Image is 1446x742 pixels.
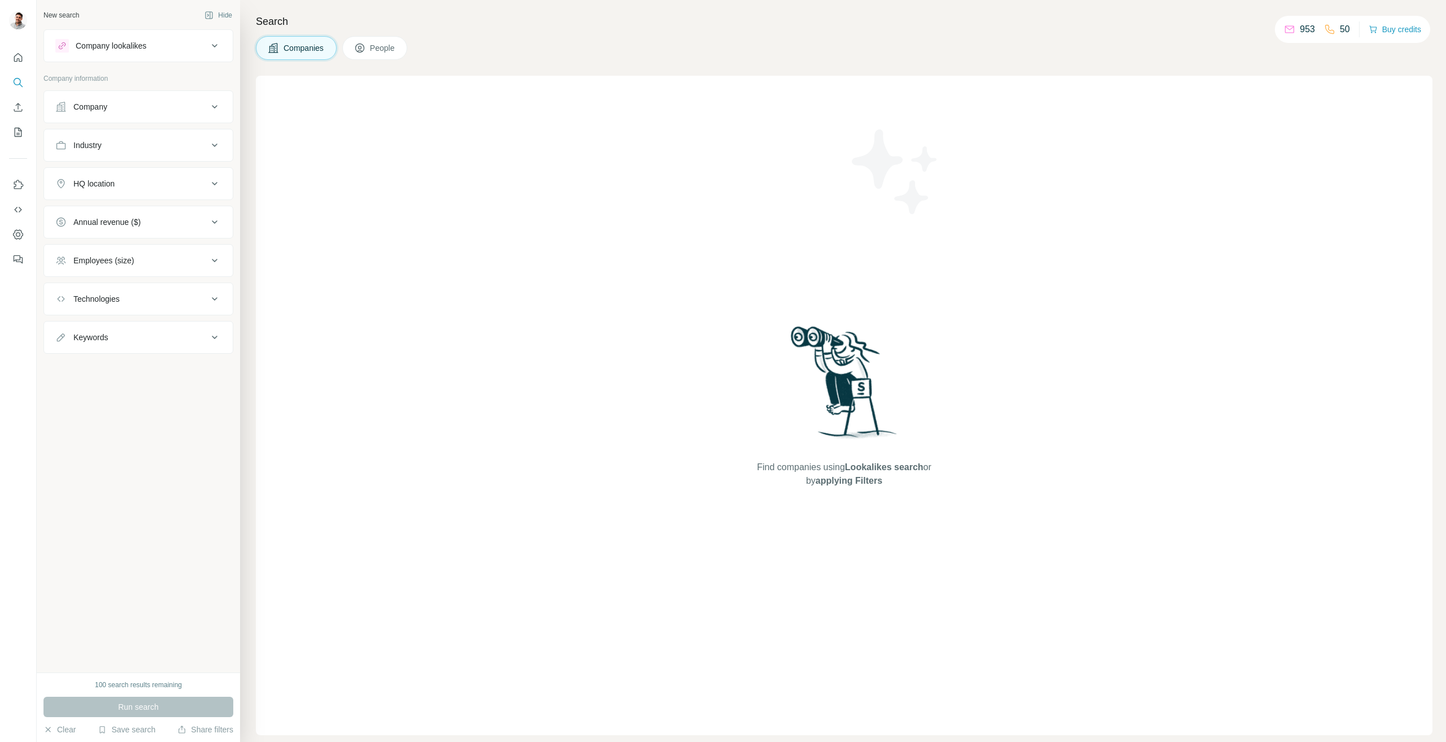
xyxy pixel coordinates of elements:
[9,249,27,270] button: Feedback
[73,178,115,189] div: HQ location
[9,199,27,220] button: Use Surfe API
[44,32,233,59] button: Company lookalikes
[9,11,27,29] img: Avatar
[43,10,79,20] div: New search
[73,332,108,343] div: Keywords
[73,140,102,151] div: Industry
[44,132,233,159] button: Industry
[1340,23,1350,36] p: 50
[44,285,233,313] button: Technologies
[43,73,233,84] p: Company information
[76,40,146,51] div: Company lookalikes
[844,121,946,223] img: Surfe Illustration - Stars
[9,72,27,93] button: Search
[44,93,233,120] button: Company
[44,247,233,274] button: Employees (size)
[73,216,141,228] div: Annual revenue ($)
[177,724,233,735] button: Share filters
[9,175,27,195] button: Use Surfe on LinkedIn
[73,255,134,266] div: Employees (size)
[9,97,27,118] button: Enrich CSV
[43,724,76,735] button: Clear
[256,14,1432,29] h4: Search
[1300,23,1315,36] p: 953
[370,42,396,54] span: People
[44,324,233,351] button: Keywords
[9,224,27,245] button: Dashboard
[44,209,233,236] button: Annual revenue ($)
[98,724,155,735] button: Save search
[786,323,903,449] img: Surfe Illustration - Woman searching with binoculars
[95,680,182,690] div: 100 search results remaining
[816,476,882,485] span: applying Filters
[284,42,325,54] span: Companies
[197,7,240,24] button: Hide
[9,47,27,68] button: Quick start
[845,462,924,472] span: Lookalikes search
[1369,21,1421,37] button: Buy credits
[754,461,934,488] span: Find companies using or by
[73,101,107,112] div: Company
[44,170,233,197] button: HQ location
[73,293,120,305] div: Technologies
[9,122,27,142] button: My lists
